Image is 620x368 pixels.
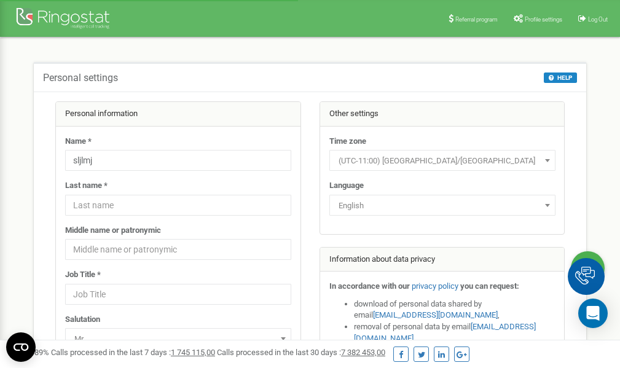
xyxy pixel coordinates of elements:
label: Last name * [65,180,108,192]
span: Mr. [69,331,287,348]
span: English [329,195,555,216]
u: 1 745 115,00 [171,348,215,357]
li: removal of personal data by email , [354,321,555,344]
span: Calls processed in the last 7 days : [51,348,215,357]
label: Name * [65,136,92,147]
span: (UTC-11:00) Pacific/Midway [329,150,555,171]
label: Salutation [65,314,100,326]
label: Middle name or patronymic [65,225,161,237]
li: download of personal data shared by email , [354,299,555,321]
strong: In accordance with our [329,281,410,291]
span: Mr. [65,328,291,349]
label: Job Title * [65,269,101,281]
button: HELP [544,72,577,83]
span: Profile settings [525,16,562,23]
span: (UTC-11:00) Pacific/Midway [334,152,551,170]
a: [EMAIL_ADDRESS][DOMAIN_NAME] [373,310,498,319]
div: Other settings [320,102,565,127]
div: Personal information [56,102,300,127]
input: Middle name or patronymic [65,239,291,260]
div: Information about data privacy [320,248,565,272]
strong: you can request: [460,281,519,291]
h5: Personal settings [43,72,118,84]
span: Referral program [455,16,498,23]
span: English [334,197,551,214]
span: Calls processed in the last 30 days : [217,348,385,357]
input: Name [65,150,291,171]
span: Log Out [588,16,608,23]
label: Language [329,180,364,192]
button: Open CMP widget [6,332,36,362]
div: Open Intercom Messenger [578,299,608,328]
input: Job Title [65,284,291,305]
a: privacy policy [412,281,458,291]
input: Last name [65,195,291,216]
label: Time zone [329,136,366,147]
u: 7 382 453,00 [341,348,385,357]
